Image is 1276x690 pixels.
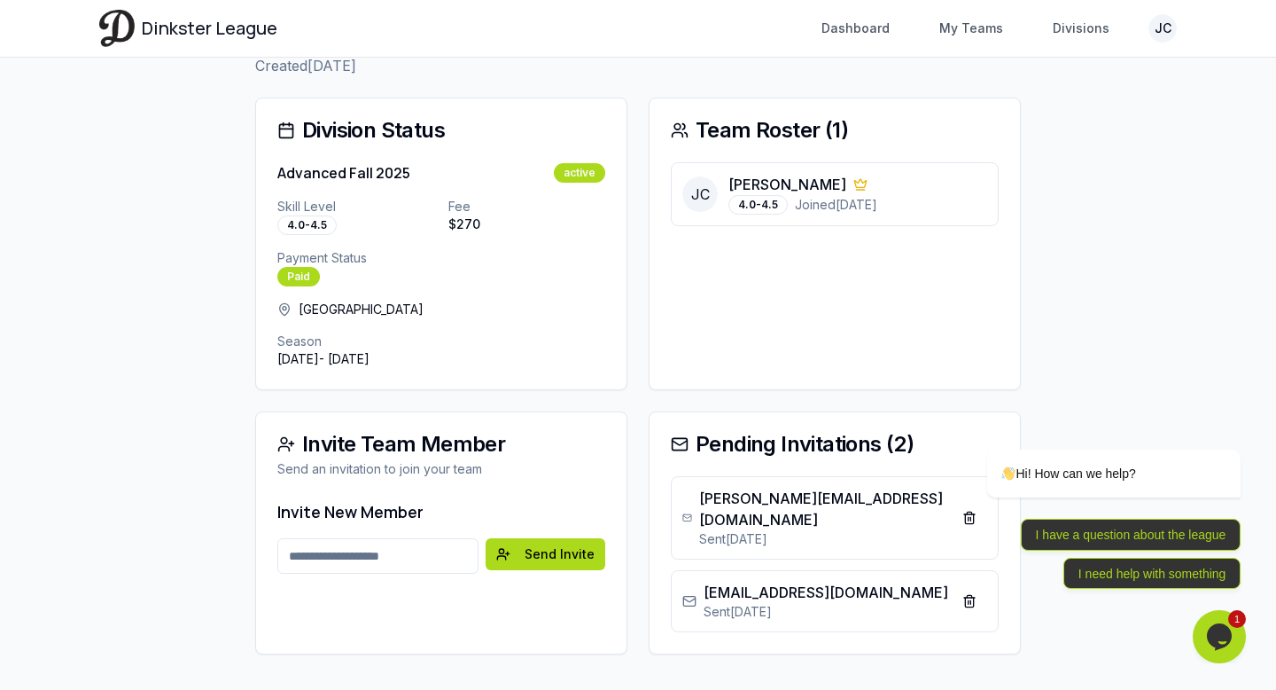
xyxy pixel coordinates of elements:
span: [GEOGRAPHIC_DATA] [299,301,424,318]
p: $ 270 [448,216,605,233]
p: Created [DATE] [255,55,743,76]
p: Fee [448,198,605,216]
div: Team Roster ( 1 ) [671,120,999,141]
p: Sent [DATE] [704,603,948,621]
div: Pending Invitations ( 2 ) [671,434,999,455]
p: Season [277,333,605,350]
p: [EMAIL_ADDRESS][DOMAIN_NAME] [704,582,948,603]
p: [PERSON_NAME][EMAIL_ADDRESS][DOMAIN_NAME] [699,488,952,530]
div: Division Status [277,120,605,141]
span: JC [682,176,718,212]
a: Dinkster League [99,10,277,46]
iframe: chat widget [930,289,1249,601]
p: Sent [DATE] [699,530,952,548]
a: My Teams [929,12,1014,44]
div: active [554,163,605,183]
iframe: chat widget [1193,610,1249,663]
button: Send Invite [486,538,605,570]
a: Dashboard [811,12,900,44]
p: [DATE] - [DATE] [277,350,605,368]
span: Joined [DATE] [795,196,877,214]
div: 4.0-4.5 [277,216,337,235]
span: Dinkster League [142,16,277,41]
div: Send an invitation to join your team [277,460,605,478]
h3: Advanced Fall 2025 [277,162,410,184]
img: Dinkster [99,10,135,46]
button: JC [1148,14,1177,43]
p: [PERSON_NAME] [728,174,846,195]
a: Divisions [1042,12,1120,44]
div: Invite Team Member [277,434,605,455]
p: Payment Status [277,249,605,267]
div: Paid [277,267,320,286]
div: 4.0-4.5 [728,195,788,215]
h3: Invite New Member [277,499,605,524]
p: Skill Level [277,198,434,216]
